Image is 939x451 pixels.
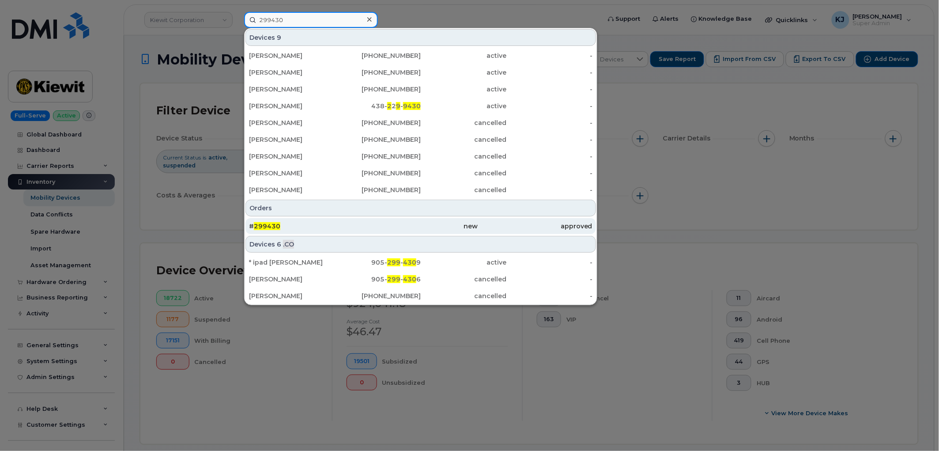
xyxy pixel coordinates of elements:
[249,135,335,144] div: [PERSON_NAME]
[249,118,335,127] div: [PERSON_NAME]
[421,292,507,300] div: cancelled
[396,102,400,110] span: 9
[245,218,596,234] a: #299430newapproved
[421,68,507,77] div: active
[507,85,593,94] div: -
[507,118,593,127] div: -
[249,275,335,284] div: [PERSON_NAME]
[507,152,593,161] div: -
[245,271,596,287] a: [PERSON_NAME]905-299-4306cancelled-
[335,292,421,300] div: [PHONE_NUMBER]
[363,222,478,231] div: new
[335,68,421,77] div: [PHONE_NUMBER]
[507,292,593,300] div: -
[277,33,281,42] span: 9
[249,292,335,300] div: [PERSON_NAME]
[249,152,335,161] div: [PERSON_NAME]
[403,258,416,266] span: 430
[245,288,596,304] a: [PERSON_NAME][PHONE_NUMBER]cancelled-
[254,222,280,230] span: 299430
[403,275,416,283] span: 430
[387,102,392,110] span: 2
[245,48,596,64] a: [PERSON_NAME][PHONE_NUMBER]active-
[421,51,507,60] div: active
[478,222,592,231] div: approved
[507,275,593,284] div: -
[507,51,593,60] div: -
[403,102,421,110] span: 9430
[335,152,421,161] div: [PHONE_NUMBER]
[387,258,400,266] span: 299
[245,64,596,80] a: [PERSON_NAME][PHONE_NUMBER]active-
[249,186,335,194] div: [PERSON_NAME]
[245,182,596,198] a: [PERSON_NAME][PHONE_NUMBER]cancelled-
[507,135,593,144] div: -
[335,51,421,60] div: [PHONE_NUMBER]
[421,135,507,144] div: cancelled
[245,29,596,46] div: Devices
[421,152,507,161] div: cancelled
[249,222,363,231] div: #
[335,275,421,284] div: 905- - 6
[245,98,596,114] a: [PERSON_NAME]438-229-9430active-
[245,254,596,270] a: * ipad [PERSON_NAME]905-299-4309active-
[335,186,421,194] div: [PHONE_NUMBER]
[249,68,335,77] div: [PERSON_NAME]
[507,68,593,77] div: -
[245,132,596,148] a: [PERSON_NAME][PHONE_NUMBER]cancelled-
[421,275,507,284] div: cancelled
[387,275,400,283] span: 299
[249,258,335,267] div: * ipad [PERSON_NAME]
[421,102,507,110] div: active
[335,102,421,110] div: 438- 2 -
[335,258,421,267] div: 905- - 9
[245,81,596,97] a: [PERSON_NAME][PHONE_NUMBER]active-
[507,258,593,267] div: -
[335,118,421,127] div: [PHONE_NUMBER]
[249,169,335,178] div: [PERSON_NAME]
[249,85,335,94] div: [PERSON_NAME]
[507,102,593,110] div: -
[421,85,507,94] div: active
[249,102,335,110] div: [PERSON_NAME]
[507,169,593,178] div: -
[245,165,596,181] a: [PERSON_NAME][PHONE_NUMBER]cancelled-
[245,236,596,253] div: Devices
[335,85,421,94] div: [PHONE_NUMBER]
[421,258,507,267] div: active
[335,135,421,144] div: [PHONE_NUMBER]
[421,186,507,194] div: cancelled
[249,51,335,60] div: [PERSON_NAME]
[421,118,507,127] div: cancelled
[245,115,596,131] a: [PERSON_NAME][PHONE_NUMBER]cancelled-
[421,169,507,178] div: cancelled
[245,148,596,164] a: [PERSON_NAME][PHONE_NUMBER]cancelled-
[901,413,932,444] iframe: Messenger Launcher
[335,169,421,178] div: [PHONE_NUMBER]
[283,240,294,249] span: .CO
[507,186,593,194] div: -
[245,200,596,216] div: Orders
[277,240,281,249] span: 6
